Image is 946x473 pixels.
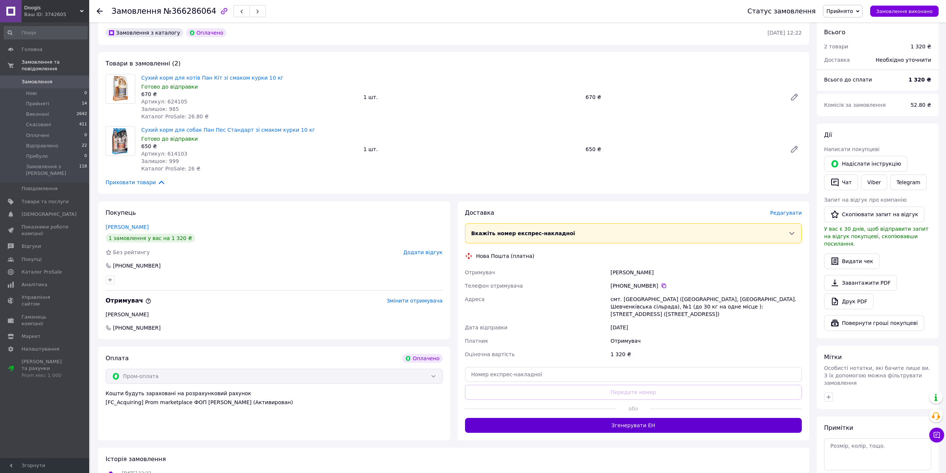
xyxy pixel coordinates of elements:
div: Необхідно уточнити [871,52,936,68]
a: Viber [861,175,887,190]
div: 670 ₴ [582,92,784,102]
a: Cухий корм для собак Пан Пес Стандарт зі смаком курки 10 кг [141,127,315,133]
div: [PERSON_NAME] [106,311,443,318]
div: [FC_Acquiring] Prom marketplace ФОП [PERSON_NAME] (Активирован) [106,399,443,406]
span: [PHONE_NUMBER] [112,324,161,332]
input: Пошук [4,26,88,39]
div: [PERSON_NAME] [609,266,803,279]
span: Замовлення [22,79,52,85]
span: Готово до відправки [141,84,198,90]
span: Готово до відправки [141,136,198,142]
span: 0 [84,132,87,139]
span: Написати покупцеві [824,146,879,152]
div: 670 ₴ [141,90,358,98]
span: Покупці [22,256,42,263]
span: Виконані [26,111,49,118]
div: Ваш ID: 3742605 [24,11,89,18]
span: Телефон отримувача [465,283,523,289]
div: Нова Пошта (платна) [474,252,536,260]
span: Налаштування [22,346,59,352]
span: Каталог ProSale: 26.80 ₴ [141,114,209,119]
a: Telegram [890,175,927,190]
span: Залишок: 985 [141,106,179,112]
a: Завантажити PDF [824,275,897,291]
span: Головна [22,46,42,53]
div: смт. [GEOGRAPHIC_DATA] ([GEOGRAPHIC_DATA], [GEOGRAPHIC_DATA]. Шевченківська сільрада), №1 (до 30 ... [609,293,803,321]
span: Повідомлення [22,185,58,192]
span: Дії [824,131,832,138]
span: Адреса [465,296,485,302]
span: Артикул: 624105 [141,99,187,105]
span: Скасовані [26,121,51,128]
span: Доставка [824,57,850,63]
span: або [616,405,650,412]
span: 22 [82,143,87,149]
span: Нові [26,90,37,97]
div: [PHONE_NUMBER] [610,282,802,290]
div: Prom мікс 1 000 [22,372,69,379]
span: Вкажіть номер експрес-накладної [471,230,575,236]
span: Особисті нотатки, які бачите лише ви. З їх допомогою можна фільтрувати замовлення [824,365,930,386]
a: Редагувати [787,142,802,157]
div: Замовлення з каталогу [106,28,183,37]
a: Сухий корм для котів Пан Кіт зі смаком курки 10 кг [141,75,284,81]
span: Додати відгук [403,249,442,255]
span: Аналітика [22,281,47,288]
span: Замовлення [112,7,161,16]
div: Оплачено [402,354,442,363]
span: Оціночна вартість [465,351,515,357]
span: Примітки [824,424,853,431]
span: 411 [79,121,87,128]
span: Doogis [24,4,80,11]
div: 1 шт. [361,144,583,154]
button: Скопіювати запит на відгук [824,207,924,222]
span: Управління сайтом [22,294,69,307]
span: Відгуки [22,243,41,250]
div: 1 шт. [361,92,583,102]
span: У вас є 30 днів, щоб відправити запит на відгук покупцеві, скопіювавши посилання. [824,226,929,247]
span: 52.80 ₴ [911,102,931,108]
button: Повернути гроші покупцеві [824,315,924,331]
div: Статус замовлення [748,7,816,15]
span: Покупець [106,209,136,216]
button: Надіслати інструкцію [824,156,907,172]
button: Замовлення виконано [870,6,939,17]
span: Гаманець компанії [22,314,69,327]
span: Каталог ProSale [22,269,62,275]
div: Повернутися назад [97,7,103,15]
img: Cухий корм для собак Пан Пес Стандарт зі смаком курки 10 кг [107,127,134,156]
button: Згенерувати ЕН [465,418,802,433]
input: Номер експрес-накладної [465,367,802,382]
span: Товари та послуги [22,198,69,205]
span: 118 [79,163,87,177]
span: 0 [84,153,87,160]
span: Прийнято [826,8,853,14]
div: 650 ₴ [141,143,358,150]
span: Прийняті [26,100,49,107]
span: Історія замовлення [106,456,166,463]
span: Показники роботи компанії [22,224,69,237]
span: Оплачені [26,132,49,139]
span: 2 товари [824,44,848,49]
div: 1 замовлення у вас на 1 320 ₴ [106,234,195,243]
div: Кошти будуть зараховані на розрахунковий рахунок [106,390,443,406]
div: Отримувач [609,334,803,348]
span: Залишок: 999 [141,158,179,164]
span: 14 [82,100,87,107]
span: Маркет [22,333,41,340]
span: Товари в замовленні (2) [106,60,181,67]
span: Всього до сплати [824,77,872,83]
div: [PHONE_NUMBER] [112,262,161,269]
span: Комісія за замовлення [824,102,886,108]
span: Замовлення з [PERSON_NAME] [26,163,79,177]
span: Артикул: 614103 [141,151,187,157]
span: Замовлення виконано [876,9,933,14]
span: Отримувач [106,297,151,304]
a: [PERSON_NAME] [106,224,149,230]
span: Запит на відгук про компанію [824,197,907,203]
div: 1 320 ₴ [609,348,803,361]
span: Оплата [106,355,129,362]
span: Відправлено [26,143,58,149]
span: Отримувач [465,269,495,275]
time: [DATE] 12:22 [768,30,802,36]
